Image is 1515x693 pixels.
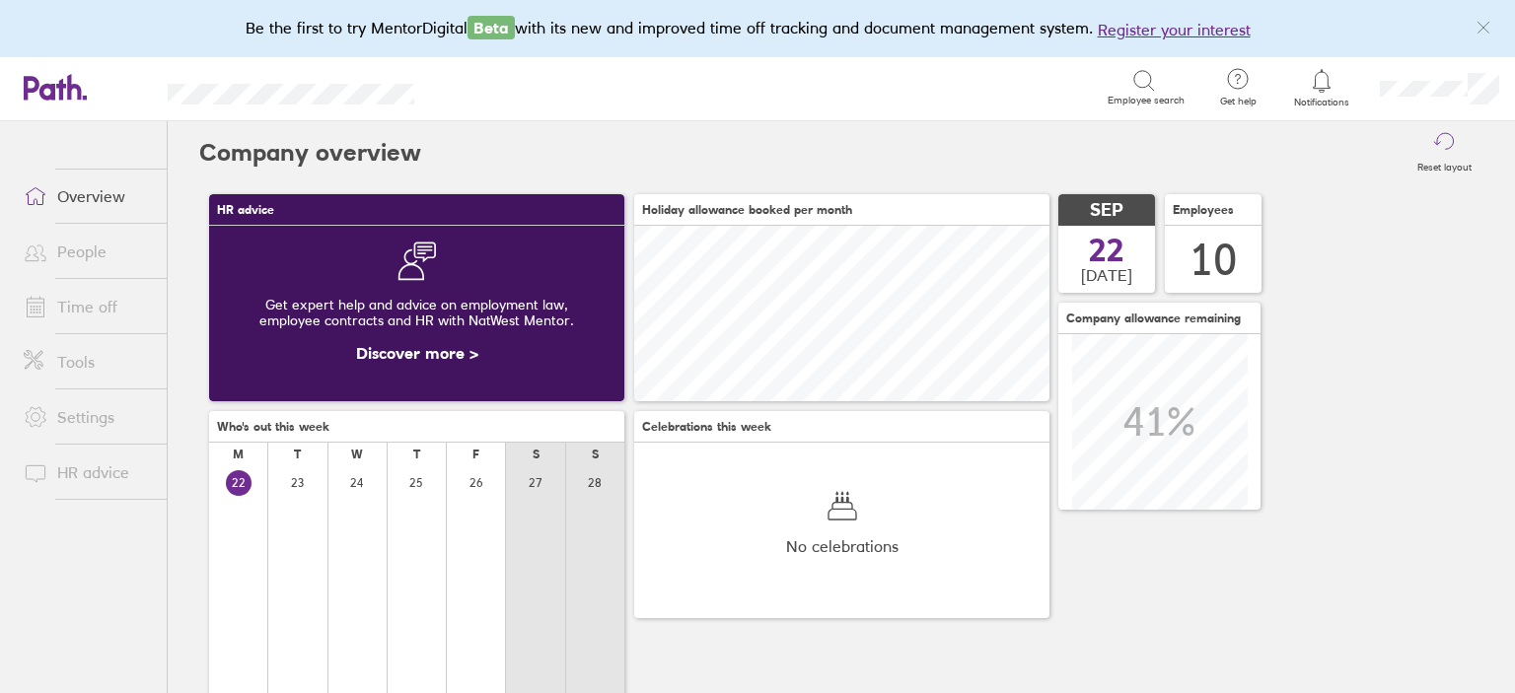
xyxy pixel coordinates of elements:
div: M [233,448,244,461]
span: Who's out this week [217,420,329,434]
span: Celebrations this week [642,420,771,434]
div: T [294,448,301,461]
a: Settings [8,397,167,437]
div: Search [468,78,518,96]
span: Employee search [1108,95,1185,106]
a: People [8,232,167,271]
a: Tools [8,342,167,381]
span: 22 [1089,235,1124,266]
span: No celebrations [786,537,899,555]
div: T [413,448,420,461]
label: Reset layout [1406,156,1483,173]
span: Get help [1206,96,1270,107]
div: 10 [1190,235,1237,285]
div: F [472,448,479,461]
button: Reset layout [1406,121,1483,184]
span: Employees [1173,203,1234,217]
span: [DATE] [1081,266,1132,284]
div: S [592,448,599,461]
span: SEP [1090,200,1123,221]
a: HR advice [8,452,167,492]
span: Notifications [1290,97,1354,108]
div: Get expert help and advice on employment law, employee contracts and HR with NatWest Mentor. [225,281,609,344]
a: Notifications [1290,67,1354,108]
button: Register your interest [1098,18,1251,41]
a: Discover more > [356,343,478,363]
div: Be the first to try MentorDigital with its new and improved time off tracking and document manage... [246,16,1270,41]
a: Overview [8,176,167,216]
span: Holiday allowance booked per month [642,203,852,217]
h2: Company overview [199,121,421,184]
span: Company allowance remaining [1066,312,1241,325]
div: S [533,448,540,461]
span: HR advice [217,203,274,217]
span: Beta [468,16,515,39]
a: Time off [8,287,167,326]
div: W [351,448,363,461]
